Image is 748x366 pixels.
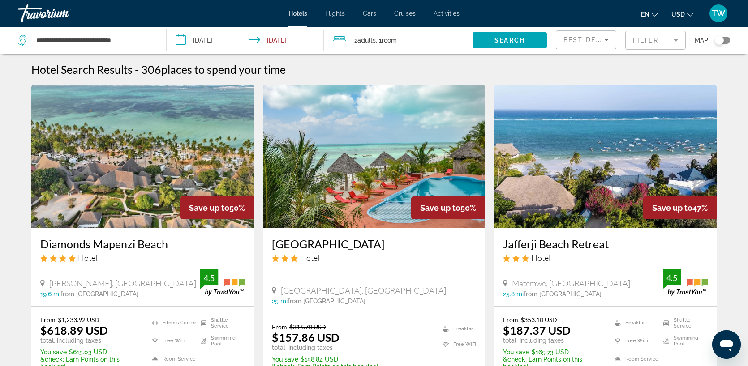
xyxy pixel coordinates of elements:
div: Domain Overview [34,53,80,59]
span: From [40,316,56,323]
li: Breakfast [438,323,476,334]
li: Room Service [147,352,196,366]
span: Hotel [300,253,319,263]
span: places to spend your time [161,63,286,76]
div: 4.5 [200,272,218,283]
li: Free WiFi [438,339,476,350]
span: Matemwe, [GEOGRAPHIC_DATA] [512,278,630,288]
del: $1,233.92 USD [58,316,99,323]
span: Room [382,37,397,44]
h2: 306 [141,63,286,76]
span: Adults [357,37,376,44]
span: - [135,63,139,76]
li: Shuttle Service [196,316,245,329]
a: [GEOGRAPHIC_DATA] [272,237,477,251]
button: Travelers: 2 adults, 0 children [324,27,473,54]
span: Save up to [420,203,460,213]
div: 3 star Hotel [272,253,477,263]
a: Hotels [288,10,307,17]
li: Free WiFi [610,334,659,348]
ins: $187.37 USD [503,323,571,337]
span: from [GEOGRAPHIC_DATA] [288,298,365,305]
img: trustyou-badge.svg [200,269,245,296]
div: 50% [411,196,485,219]
img: Hotel image [494,85,717,228]
span: Search [494,37,525,44]
li: Fitness Center [147,316,196,329]
span: TW [712,9,725,18]
a: Activities [434,10,460,17]
a: Travorium [18,2,107,25]
span: USD [671,11,685,18]
span: From [272,323,287,331]
div: 47% [643,196,717,219]
span: Hotel [78,253,97,263]
span: 19.6 mi [40,290,60,298]
span: from [GEOGRAPHIC_DATA] [524,290,602,298]
li: Swimming Pool [659,334,708,348]
span: [GEOGRAPHIC_DATA], [GEOGRAPHIC_DATA] [281,285,446,295]
img: tab_domain_overview_orange.svg [24,52,31,59]
img: trustyou-badge.svg [663,269,708,296]
a: Cruises [394,10,416,17]
div: Domain: [DOMAIN_NAME] [23,23,99,30]
h1: Hotel Search Results [31,63,133,76]
span: 25.8 mi [503,290,524,298]
li: Swimming Pool [196,334,245,348]
button: User Menu [707,4,730,23]
span: from [GEOGRAPHIC_DATA] [60,290,138,298]
img: Hotel image [263,85,486,228]
p: total, including taxes [503,337,603,344]
button: Change currency [671,8,693,21]
span: You save [503,349,529,356]
li: Breakfast [610,316,659,329]
div: 4.5 [663,272,681,283]
p: $165.73 USD [503,349,603,356]
span: Map [695,34,708,47]
span: [PERSON_NAME], [GEOGRAPHIC_DATA] [49,278,196,288]
li: Free WiFi [147,334,196,348]
p: total, including taxes [40,337,141,344]
img: website_grey.svg [14,23,21,30]
span: Save up to [189,203,229,213]
del: $316.70 USD [289,323,326,331]
button: Change language [641,8,658,21]
a: Hotel image [31,85,254,228]
p: total, including taxes [272,344,378,351]
h3: Diamonds Mapenzi Beach [40,237,245,251]
span: From [503,316,518,323]
button: Toggle map [708,36,730,44]
mat-select: Sort by [563,34,609,45]
button: Check-in date: Sep 20, 2025 Check-out date: Sep 22, 2025 [167,27,324,54]
span: Hotel [531,253,550,263]
a: Flights [325,10,345,17]
span: 2 [354,34,376,47]
p: $615.03 USD [40,349,141,356]
a: Cars [363,10,376,17]
a: Jafferji Beach Retreat [503,237,708,251]
div: 3 star Hotel [503,253,708,263]
ins: $618.89 USD [40,323,108,337]
span: Save up to [652,203,692,213]
div: Keywords by Traffic [99,53,151,59]
img: logo_orange.svg [14,14,21,21]
iframe: Button to launch messaging window [712,330,741,359]
span: Best Deals [563,36,610,43]
span: , 1 [376,34,397,47]
button: Filter [625,30,686,50]
li: Shuttle Service [659,316,708,329]
del: $353.10 USD [520,316,557,323]
li: Room Service [610,352,659,366]
p: $158.84 USD [272,356,378,363]
div: 50% [180,196,254,219]
span: You save [40,349,67,356]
